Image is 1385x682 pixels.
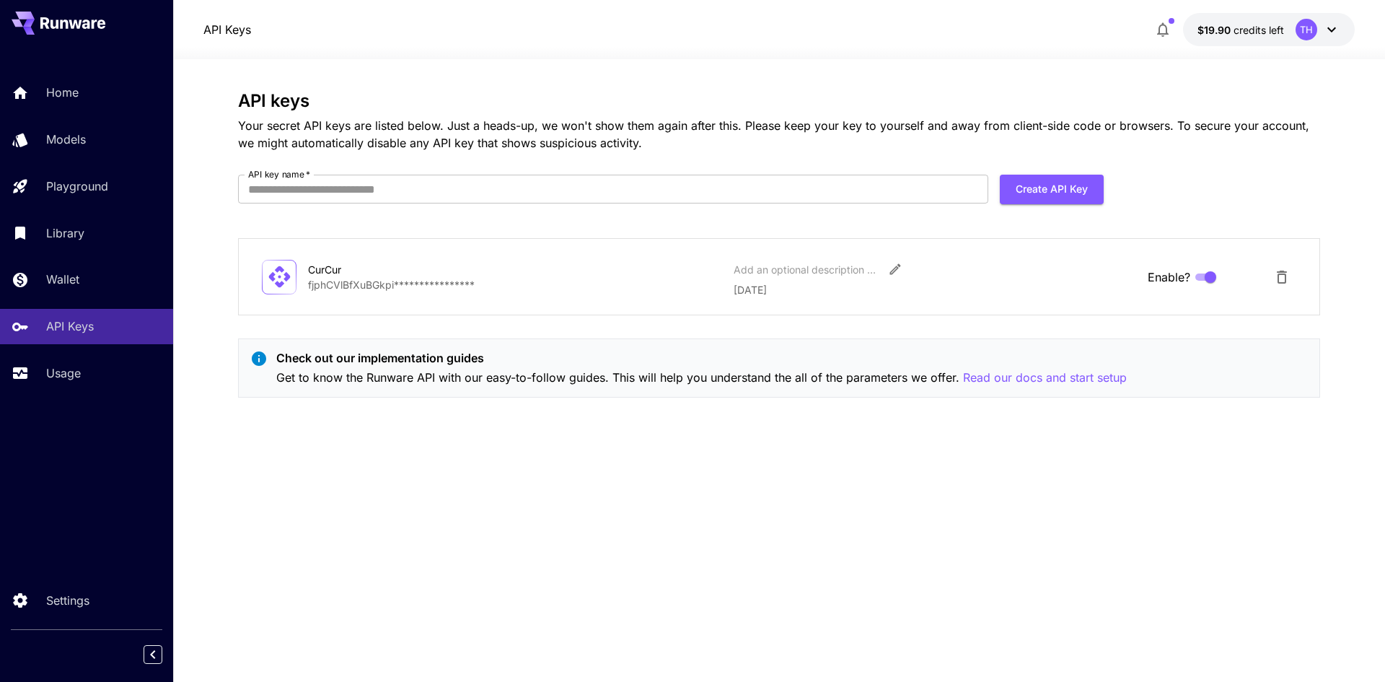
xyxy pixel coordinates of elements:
div: Add an optional description or comment [734,262,878,277]
span: $19.90 [1197,24,1234,36]
p: Check out our implementation guides [276,349,1127,367]
div: CurCur [308,262,452,277]
p: Usage [46,364,81,382]
div: Collapse sidebar [154,642,173,668]
p: [DATE] [734,282,1136,297]
p: Get to know the Runware API with our easy-to-follow guides. This will help you understand the all... [276,369,1127,387]
p: Wallet [46,271,79,288]
button: $19.895TH [1183,13,1355,46]
p: Models [46,131,86,148]
label: API key name [248,168,310,180]
nav: breadcrumb [203,21,251,38]
p: Library [46,224,84,242]
p: Settings [46,592,89,609]
button: Read our docs and start setup [963,369,1127,387]
div: $19.895 [1197,22,1284,38]
button: Create API Key [1000,175,1104,204]
span: credits left [1234,24,1284,36]
button: Edit [882,256,908,282]
p: API Keys [46,318,94,335]
button: Delete API Key [1267,263,1296,292]
button: Collapse sidebar [144,645,162,664]
a: API Keys [203,21,251,38]
p: Your secret API keys are listed below. Just a heads-up, we won't show them again after this. Plea... [238,117,1320,152]
h3: API keys [238,91,1320,111]
div: TH [1296,19,1317,40]
span: Enable? [1148,268,1190,286]
p: Playground [46,178,108,195]
p: Home [46,84,79,101]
